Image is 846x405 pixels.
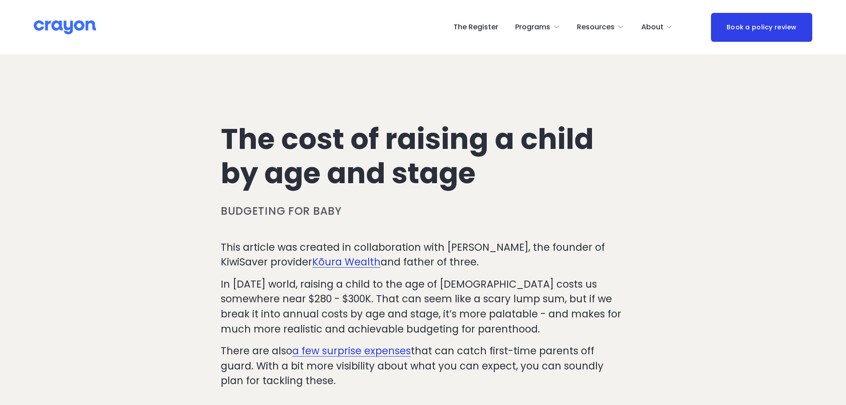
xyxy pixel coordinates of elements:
[577,20,624,34] a: folder dropdown
[292,344,411,358] a: a few surprise expenses
[453,20,498,34] a: The Register
[641,21,663,34] span: About
[641,20,673,34] a: folder dropdown
[221,122,625,191] h1: The cost of raising a child by age and stage
[221,204,342,218] a: Budgeting for baby
[711,13,812,42] a: Book a policy review
[221,277,625,337] p: In [DATE] world, raising a child to the age of [DEMOGRAPHIC_DATA] costs us somewhere near $280 - ...
[312,255,381,269] a: Kōura Wealth
[34,20,96,35] img: Crayon
[221,344,625,389] p: There are also that can catch first-time parents off guard. With a bit more visibility about what...
[221,240,625,270] p: This article was created in collaboration with [PERSON_NAME], the founder of KiwiSaver provider a...
[515,21,550,34] span: Programs
[577,21,615,34] span: Resources
[515,20,560,34] a: folder dropdown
